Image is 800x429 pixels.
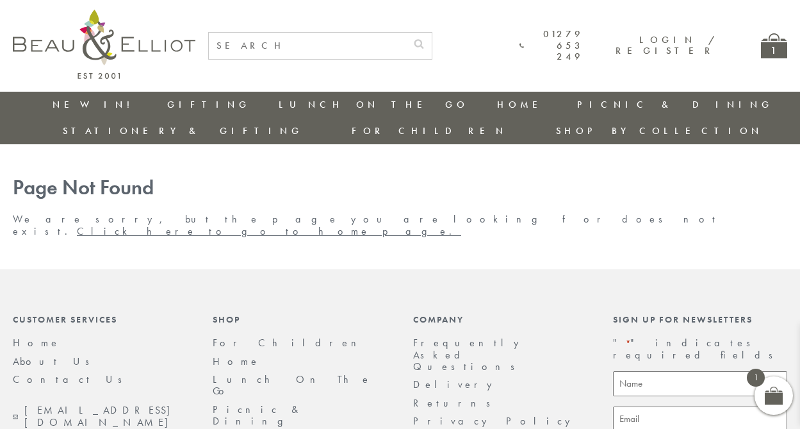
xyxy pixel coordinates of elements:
[413,414,577,428] a: Privacy Policy
[413,336,526,373] a: Frequently Asked Questions
[761,33,787,58] a: 1
[13,405,187,428] a: [EMAIL_ADDRESS][DOMAIN_NAME]
[747,369,765,387] span: 1
[13,373,131,386] a: Contact Us
[213,336,366,349] a: For Children
[613,314,787,324] div: Sign up for newsletters
[13,314,187,324] div: Customer Services
[279,98,468,111] a: Lunch On The Go
[53,98,138,111] a: New in!
[13,176,787,200] h1: Page Not Found
[213,355,260,368] a: Home
[213,403,303,428] a: Picnic & Dining
[556,124,763,137] a: Shop by collection
[519,29,584,62] a: 01279 653 249
[13,336,60,349] a: Home
[497,98,548,111] a: Home
[616,33,716,57] a: Login / Register
[63,124,303,137] a: Stationery & Gifting
[413,378,499,391] a: Delivery
[13,10,195,79] img: logo
[613,371,787,396] input: Name
[167,98,250,111] a: Gifting
[577,98,773,111] a: Picnic & Dining
[613,337,787,361] p: " " indicates required fields
[77,224,461,238] a: Click here to go to home page.
[413,314,587,324] div: Company
[13,355,98,368] a: About Us
[213,314,387,324] div: Shop
[352,124,507,137] a: For Children
[213,373,371,398] a: Lunch On The Go
[413,396,499,410] a: Returns
[209,33,406,59] input: SEARCH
